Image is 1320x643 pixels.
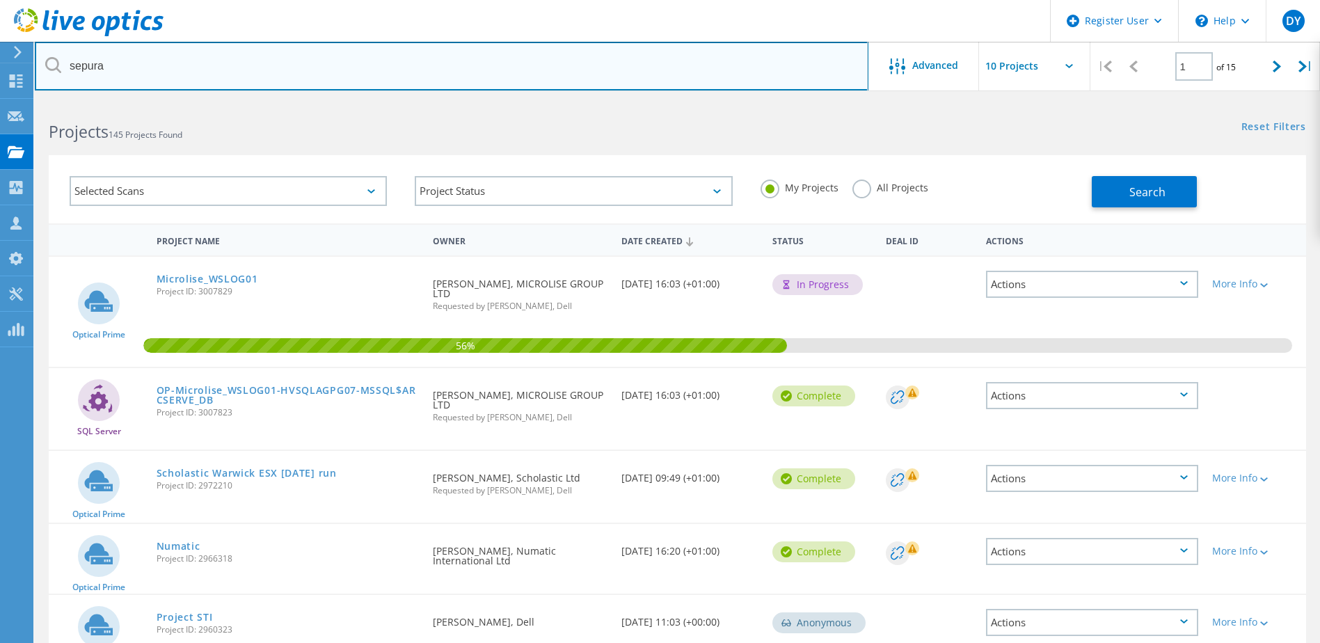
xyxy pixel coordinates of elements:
a: Scholastic Warwick ESX [DATE] run [157,468,337,478]
div: [DATE] 16:03 (+01:00) [614,368,765,414]
span: Project ID: 2966318 [157,555,420,563]
span: Optical Prime [72,583,125,592]
label: My Projects [761,180,838,193]
div: [DATE] 09:49 (+01:00) [614,451,765,497]
span: Project ID: 2960323 [157,626,420,634]
div: [DATE] 16:20 (+01:00) [614,524,765,570]
div: [DATE] 11:03 (+00:00) [614,595,765,641]
label: All Projects [852,180,928,193]
svg: \n [1195,15,1208,27]
span: Project ID: 3007823 [157,408,420,417]
span: 56% [143,338,786,351]
span: Requested by [PERSON_NAME], Dell [433,486,607,495]
span: Requested by [PERSON_NAME], Dell [433,302,607,310]
div: Complete [772,468,855,489]
div: Complete [772,386,855,406]
a: OP-Microlise_WSLOG01-HVSQLAGPG07-MSSQL$ARCSERVE_DB [157,386,420,405]
a: Project STI [157,612,213,622]
div: [PERSON_NAME], MICROLISE GROUP LTD [426,257,614,324]
div: Actions [986,538,1198,565]
span: Requested by [PERSON_NAME], Dell [433,413,607,422]
div: [PERSON_NAME], Dell [426,595,614,641]
span: Project ID: 3007829 [157,287,420,296]
div: In Progress [772,274,863,295]
button: Search [1092,176,1197,207]
input: Search projects by name, owner, ID, company, etc [35,42,868,90]
div: | [1291,42,1320,91]
span: 145 Projects Found [109,129,182,141]
div: More Info [1212,546,1299,556]
a: Live Optics Dashboard [14,29,164,39]
div: Deal Id [879,227,980,253]
div: Status [765,227,879,253]
b: Projects [49,120,109,143]
a: Reset Filters [1241,122,1306,134]
div: Project Name [150,227,427,253]
div: More Info [1212,279,1299,289]
div: [PERSON_NAME], Scholastic Ltd [426,451,614,509]
span: Project ID: 2972210 [157,482,420,490]
div: Actions [979,227,1205,253]
span: of 15 [1216,61,1236,73]
a: Microlise_WSLOG01 [157,274,258,284]
div: Date Created [614,227,765,253]
span: Optical Prime [72,331,125,339]
span: DY [1286,15,1301,26]
div: Actions [986,465,1198,492]
div: Anonymous [772,612,866,633]
span: Search [1129,184,1166,200]
span: Advanced [912,61,958,70]
div: [PERSON_NAME], MICROLISE GROUP LTD [426,368,614,436]
div: Project Status [415,176,732,206]
span: Optical Prime [72,510,125,518]
div: | [1090,42,1119,91]
div: Actions [986,609,1198,636]
div: More Info [1212,473,1299,483]
div: [PERSON_NAME], Numatic International Ltd [426,524,614,580]
div: Complete [772,541,855,562]
div: [DATE] 16:03 (+01:00) [614,257,765,303]
div: Selected Scans [70,176,387,206]
div: Actions [986,271,1198,298]
div: More Info [1212,617,1299,627]
div: Owner [426,227,614,253]
div: Actions [986,382,1198,409]
a: Numatic [157,541,200,551]
span: SQL Server [77,427,121,436]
